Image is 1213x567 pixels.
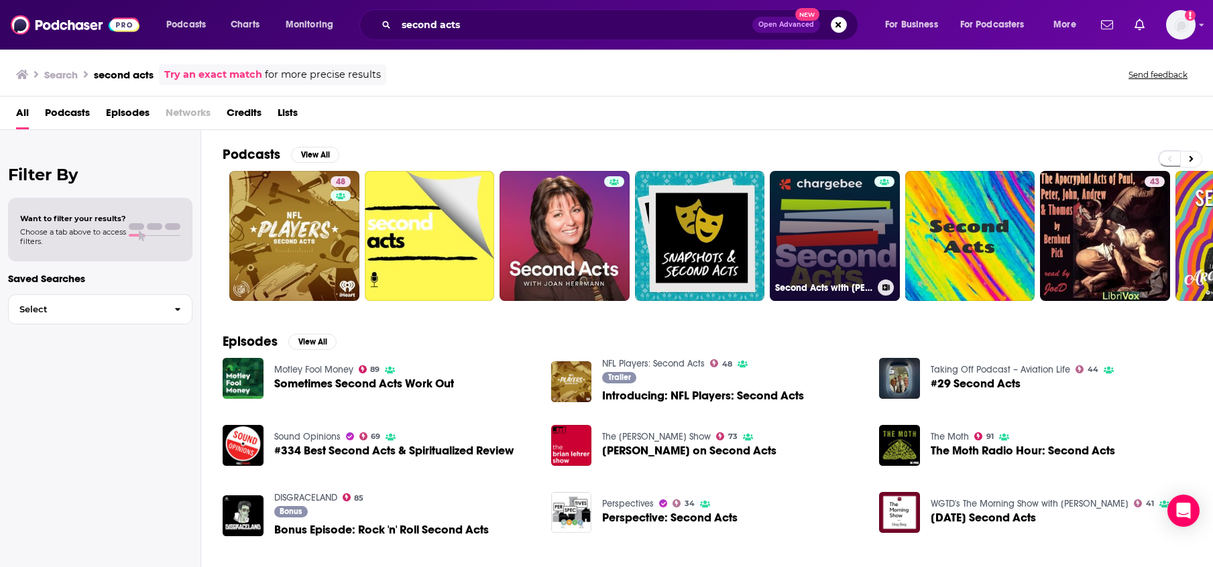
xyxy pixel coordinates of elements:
[166,102,211,129] span: Networks
[1076,365,1098,373] a: 44
[370,367,380,373] span: 89
[931,378,1021,389] a: #29 Second Acts
[9,305,164,314] span: Select
[602,445,776,456] span: [PERSON_NAME] on Second Acts
[710,359,732,367] a: 48
[278,102,298,129] a: Lists
[20,214,126,223] span: Want to filter your results?
[931,445,1115,456] a: The Moth Radio Hour: Second Acts
[1185,10,1196,21] svg: Add a profile image
[986,434,994,440] span: 91
[1150,176,1159,189] span: 43
[396,14,752,36] input: Search podcasts, credits, & more...
[602,512,738,523] a: Perspective: Second Acts
[1167,495,1200,527] div: Open Intercom Messenger
[673,499,695,507] a: 34
[8,272,192,285] p: Saved Searches
[551,425,592,466] a: David Brooks on Second Acts
[960,15,1025,34] span: For Podcasters
[106,102,150,129] a: Episodes
[223,425,264,466] a: #334 Best Second Acts & Spiritualized Review
[223,358,264,399] a: Sometimes Second Acts Work Out
[223,146,280,163] h2: Podcasts
[879,492,920,533] img: 7/5/21 Second Acts
[931,431,969,442] a: The Moth
[20,227,126,246] span: Choose a tab above to access filters.
[94,68,154,81] h3: second acts
[879,425,920,466] img: The Moth Radio Hour: Second Acts
[16,102,29,129] a: All
[231,15,259,34] span: Charts
[1146,501,1154,507] span: 41
[728,434,738,440] span: 73
[372,9,871,40] div: Search podcasts, credits, & more...
[1134,499,1154,507] a: 41
[879,358,920,399] a: #29 Second Acts
[331,176,351,187] a: 48
[951,14,1044,36] button: open menu
[602,358,705,369] a: NFL Players: Second Acts
[1166,10,1196,40] img: User Profile
[11,12,139,38] img: Podchaser - Follow, Share and Rate Podcasts
[1166,10,1196,40] button: Show profile menu
[885,15,938,34] span: For Business
[602,445,776,456] a: David Brooks on Second Acts
[223,495,264,536] img: Bonus Episode: Rock 'n' Roll Second Acts
[286,15,333,34] span: Monitoring
[227,102,262,129] a: Credits
[602,498,654,509] a: Perspectives
[274,431,341,442] a: Sound Opinions
[752,17,820,33] button: Open AdvancedNew
[608,373,631,381] span: Trailer
[223,146,339,163] a: PodcastsView All
[336,176,345,189] span: 48
[716,432,738,440] a: 73
[371,434,380,440] span: 69
[795,8,819,21] span: New
[1096,13,1118,36] a: Show notifications dropdown
[359,432,381,440] a: 69
[280,507,302,515] span: Bonus
[602,431,711,442] a: The Brian Lehrer Show
[354,495,363,501] span: 85
[685,501,695,507] span: 34
[222,14,268,36] a: Charts
[274,378,454,389] a: Sometimes Second Acts Work Out
[722,361,732,367] span: 48
[274,524,489,535] a: Bonus Episode: Rock 'n' Roll Second Acts
[166,15,206,34] span: Podcasts
[602,390,804,401] a: Introducing: NFL Players: Second Acts
[931,512,1036,523] a: 7/5/21 Second Acts
[775,282,872,294] h3: Second Acts with [PERSON_NAME]
[1129,13,1150,36] a: Show notifications dropdown
[551,492,592,533] img: Perspective: Second Acts
[229,171,359,301] a: 48
[551,361,592,402] img: Introducing: NFL Players: Second Acts
[931,512,1036,523] span: [DATE] Second Acts
[359,365,380,373] a: 89
[1053,15,1076,34] span: More
[8,294,192,324] button: Select
[758,21,814,28] span: Open Advanced
[931,364,1070,375] a: Taking Off Podcast – Aviation Life
[157,14,223,36] button: open menu
[1145,176,1165,187] a: 43
[1040,171,1170,301] a: 43
[274,445,514,456] a: #334 Best Second Acts & Spiritualized Review
[8,165,192,184] h2: Filter By
[288,334,337,350] button: View All
[291,147,339,163] button: View All
[45,102,90,129] span: Podcasts
[276,14,351,36] button: open menu
[1088,367,1098,373] span: 44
